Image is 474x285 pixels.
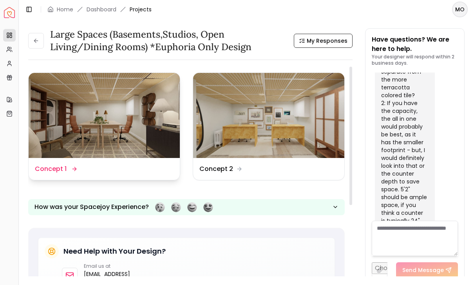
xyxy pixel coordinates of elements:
[28,199,345,215] button: How was your Spacejoy Experience?Feeling terribleFeeling badFeeling goodFeeling awesome
[63,246,166,257] h5: Need Help with Your Design?
[47,5,152,13] nav: breadcrumb
[57,5,73,13] a: Home
[307,37,347,45] span: My Responses
[35,164,67,174] dd: Concept 1
[372,54,458,66] p: Your designer will respond within 2 business days.
[199,164,233,174] dd: Concept 2
[453,2,467,16] span: MO
[50,28,288,53] h3: Large Spaces (Basements,Studios, Open living/dining rooms) *Euphoria Only Design
[294,34,353,48] button: My Responses
[130,5,152,13] span: Projects
[84,263,130,269] p: Email us at
[34,202,149,212] p: How was your Spacejoy Experience?
[372,35,458,54] p: Have questions? We are here to help.
[193,73,345,180] a: Concept 2Concept 2
[87,5,116,13] a: Dashboard
[4,7,15,18] img: Spacejoy Logo
[4,7,15,18] a: Spacejoy
[28,73,180,180] a: Concept 1Concept 1
[29,73,180,158] img: Concept 1
[193,73,344,158] img: Concept 2
[452,2,468,17] button: MO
